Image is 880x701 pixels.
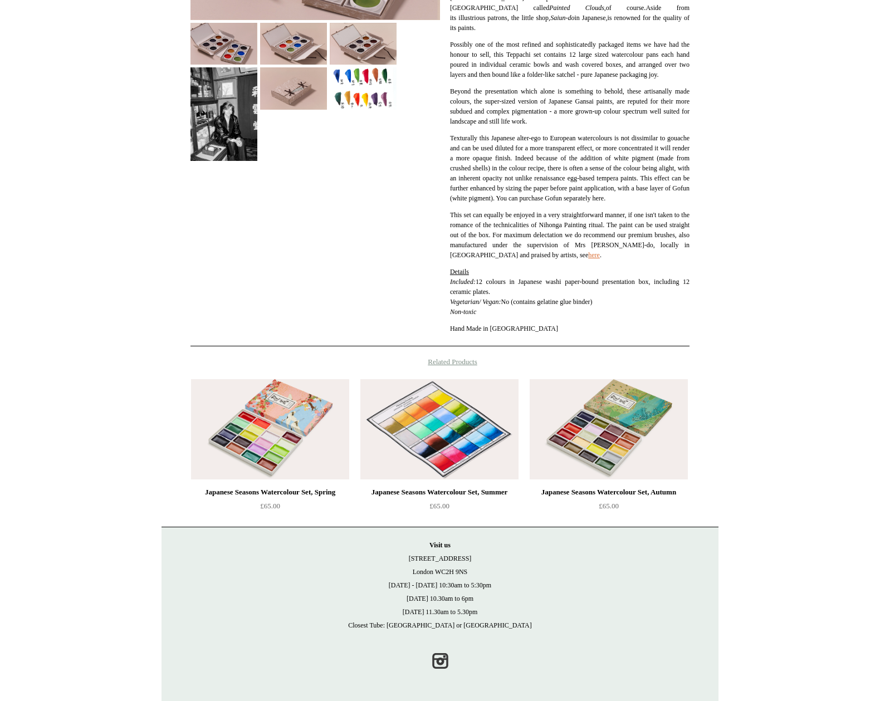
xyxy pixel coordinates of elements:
[360,379,519,479] a: Japanese Seasons Watercolour Set, Summer Japanese Seasons Watercolour Set, Summer
[501,298,593,306] span: No (contains gelatine glue binder)
[330,23,397,65] img: Saiun-do Kyoto Nihonga Full Pan Teppachi Set, 12 Colours
[450,298,501,306] em: Vegetarian/ Vegan:
[532,486,685,499] div: Japanese Seasons Watercolour Set, Autumn
[530,486,688,531] a: Japanese Seasons Watercolour Set, Autumn £65.00
[450,210,690,260] p: This set can equally be enjoyed in a very straightforward manner, if one isn't taken to the roman...
[194,486,346,499] div: Japanese Seasons Watercolour Set, Spring
[162,357,718,366] h4: Related Products
[450,41,690,79] span: Possibly one of the most refined and sophisticatedly packaged items we have had the honour to sel...
[644,4,646,12] em: .
[173,538,707,632] p: [STREET_ADDRESS] London WC2H 9NS [DATE] - [DATE] 10:30am to 5:30pm [DATE] 10.30am to 6pm [DATE] 1...
[190,23,257,65] img: Saiun-do Kyoto Nihonga Full Pan Teppachi Set, 12 Colours
[530,379,688,479] a: Japanese Seasons Watercolour Set, Autumn Japanese Seasons Watercolour Set, Autumn
[574,14,605,22] span: in Japanese
[450,133,690,203] p: Texturally this Japanese alter-ego to European watercolours is not dissimilar to gouache and can ...
[606,4,644,12] span: of course
[550,14,574,22] em: Saiun-do
[450,268,469,276] span: Details
[599,502,619,510] span: £65.00
[530,379,688,479] img: Japanese Seasons Watercolour Set, Autumn
[360,379,519,479] img: Japanese Seasons Watercolour Set, Summer
[588,251,600,259] a: here
[450,278,476,286] em: Included:
[428,649,452,673] a: Instagram
[191,379,349,479] a: Japanese Seasons Watercolour Set, Spring Japanese Seasons Watercolour Set, Spring
[330,67,397,109] img: Saiun-do Kyoto Nihonga Full Pan Teppachi Set, 12 Colours
[260,67,327,109] img: Saiun-do Kyoto Nihonga Full Pan Teppachi Set, 12 Colours
[191,379,349,479] img: Japanese Seasons Watercolour Set, Spring
[549,4,606,12] em: Painted Clouds,
[260,502,280,510] span: £65.00
[450,87,690,125] span: Beyond the presentation which alone is something to behold, these artisanally made colours, the s...
[450,323,690,334] p: Hand Made in [GEOGRAPHIC_DATA]
[360,486,519,531] a: Japanese Seasons Watercolour Set, Summer £65.00
[191,486,349,531] a: Japanese Seasons Watercolour Set, Spring £65.00
[450,308,476,316] em: Non-toxic
[190,67,257,160] img: Saiun-do Kyoto Nihonga Full Pan Teppachi Set, 12 Colours
[450,267,690,317] p: 12 colours in Japanese washi paper-bound presentation box, including 12 ceramic plates.
[429,502,449,510] span: £65.00
[260,23,327,65] img: Saiun-do Kyoto Nihonga Full Pan Teppachi Set, 12 Colours
[363,486,516,499] div: Japanese Seasons Watercolour Set, Summer
[429,541,451,549] strong: Visit us
[606,14,608,22] em: ,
